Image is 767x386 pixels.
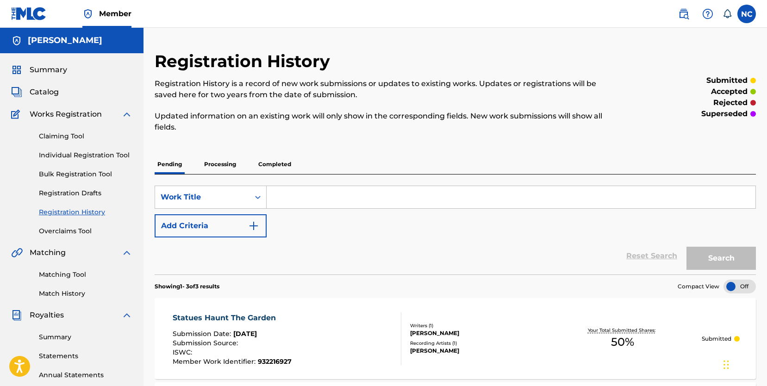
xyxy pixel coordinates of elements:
a: SummarySummary [11,64,67,75]
p: Completed [256,155,294,174]
div: Work Title [161,192,244,203]
img: search [678,8,689,19]
img: Works Registration [11,109,23,120]
a: Registration Drafts [39,188,132,198]
img: expand [121,109,132,120]
div: Statues Haunt The Garden [173,312,292,324]
img: expand [121,247,132,258]
a: Claiming Tool [39,131,132,141]
div: Notifications [723,9,732,19]
span: Submission Source : [173,339,240,347]
span: Matching [30,247,66,258]
img: expand [121,310,132,321]
p: Pending [155,155,185,174]
img: help [702,8,713,19]
span: 50 % [611,334,634,350]
p: superseded [701,108,748,119]
img: MLC Logo [11,7,47,20]
a: Individual Registration Tool [39,150,132,160]
p: Submitted [702,335,731,343]
p: submitted [706,75,748,86]
a: Bulk Registration Tool [39,169,132,179]
span: Member [99,8,131,19]
span: 932216927 [258,357,292,366]
img: Royalties [11,310,22,321]
span: Royalties [30,310,64,321]
p: Showing 1 - 3 of 3 results [155,282,219,291]
img: Matching [11,247,23,258]
img: 9d2ae6d4665cec9f34b9.svg [248,220,259,231]
div: User Menu [737,5,756,23]
div: Recording Artists ( 1 ) [410,340,544,347]
h2: Registration History [155,51,335,72]
span: Catalog [30,87,59,98]
a: Match History [39,289,132,299]
span: Submission Date : [173,330,233,338]
form: Search Form [155,186,756,274]
div: Writers ( 1 ) [410,322,544,329]
a: CatalogCatalog [11,87,59,98]
iframe: Resource Center [741,249,767,324]
a: Statements [39,351,132,361]
div: [PERSON_NAME] [410,329,544,337]
p: rejected [713,97,748,108]
a: Registration History [39,207,132,217]
img: Catalog [11,87,22,98]
p: Processing [201,155,239,174]
span: Member Work Identifier : [173,357,258,366]
div: Help [698,5,717,23]
a: Public Search [674,5,693,23]
iframe: Chat Widget [721,342,767,386]
a: Overclaims Tool [39,226,132,236]
div: [PERSON_NAME] [410,347,544,355]
span: Compact View [678,282,719,291]
div: Drag [723,351,729,379]
h5: Nathan Corder [28,35,102,46]
span: [DATE] [233,330,257,338]
span: Summary [30,64,67,75]
img: Accounts [11,35,22,46]
p: Your Total Submitted Shares: [588,327,658,334]
button: Add Criteria [155,214,267,237]
p: accepted [711,86,748,97]
p: Updated information on an existing work will only show in the corresponding fields. New work subm... [155,111,617,133]
a: Statues Haunt The GardenSubmission Date:[DATE]Submission Source:ISWC:Member Work Identifier:93221... [155,298,756,379]
span: ISWC : [173,348,194,356]
a: Annual Statements [39,370,132,380]
span: Works Registration [30,109,102,120]
a: Matching Tool [39,270,132,280]
img: Top Rightsholder [82,8,94,19]
img: Summary [11,64,22,75]
p: Registration History is a record of new work submissions or updates to existing works. Updates or... [155,78,617,100]
a: Summary [39,332,132,342]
